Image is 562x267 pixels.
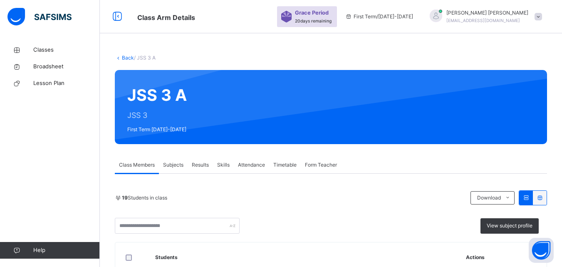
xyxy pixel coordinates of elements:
span: Class Arm Details [137,13,195,22]
span: Form Teacher [305,161,337,169]
span: session/term information [345,13,413,20]
img: safsims [7,8,72,25]
a: Back [122,55,134,61]
span: Help [33,246,99,255]
div: EMMANUELMICHAEL [421,9,546,24]
span: Skills [217,161,230,169]
span: View subject profile [487,222,532,230]
span: Broadsheet [33,62,100,71]
span: Timetable [273,161,297,169]
span: [PERSON_NAME] [PERSON_NAME] [446,9,528,17]
b: 19 [122,195,128,201]
span: / JSS 3 A [134,55,156,61]
img: sticker-purple.71386a28dfed39d6af7621340158ba97.svg [281,11,292,22]
span: Download [477,194,501,202]
span: Class Members [119,161,155,169]
span: Subjects [163,161,183,169]
span: Students in class [122,194,167,202]
span: Attendance [238,161,265,169]
button: Open asap [529,238,554,263]
span: 20 days remaining [295,18,332,23]
span: Lesson Plan [33,79,100,87]
span: Grace Period [295,9,329,17]
span: [EMAIL_ADDRESS][DOMAIN_NAME] [446,18,520,23]
span: Results [192,161,209,169]
span: Classes [33,46,100,54]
